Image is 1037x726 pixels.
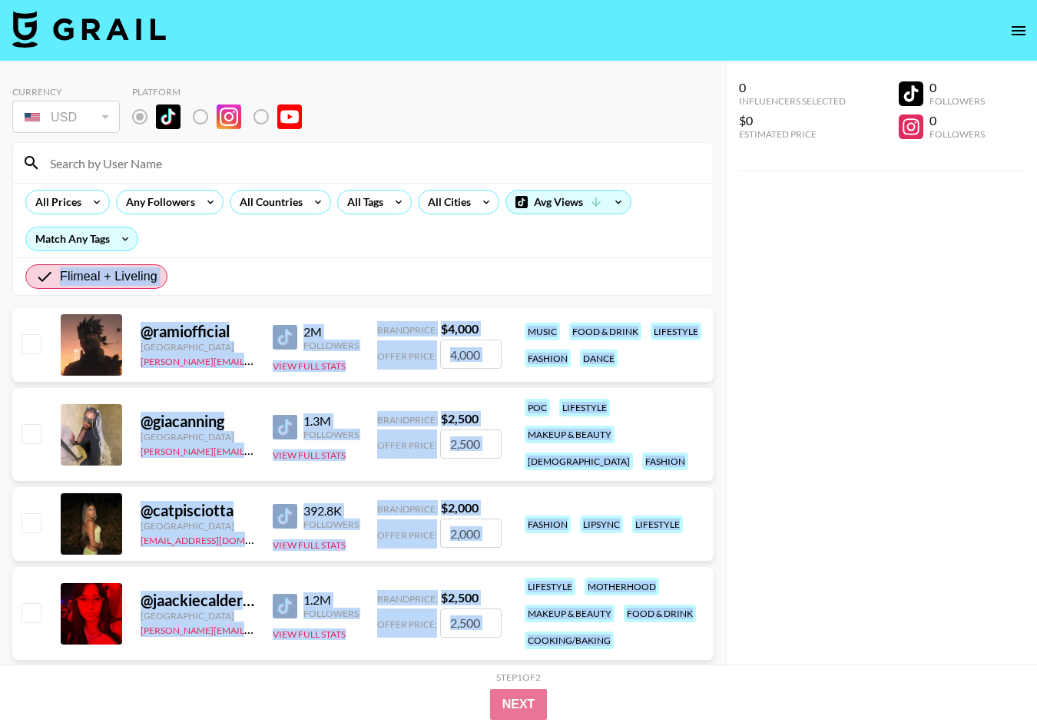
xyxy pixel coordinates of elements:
[217,104,241,129] img: Instagram
[441,411,479,426] strong: $ 2,500
[273,504,297,529] img: TikTok
[377,350,437,362] span: Offer Price:
[739,80,846,95] div: 0
[525,426,615,443] div: makeup & beauty
[132,86,314,98] div: Platform
[580,350,618,367] div: dance
[642,453,688,470] div: fashion
[141,353,368,367] a: [PERSON_NAME][EMAIL_ADDRESS][DOMAIN_NAME]
[441,500,479,515] strong: $ 2,000
[929,80,985,95] div: 0
[496,671,541,683] div: Step 1 of 2
[273,415,297,439] img: TikTok
[490,689,548,720] button: Next
[60,267,157,286] span: Flimeal + Liveling
[141,610,254,622] div: [GEOGRAPHIC_DATA]
[273,628,346,640] button: View Full Stats
[739,113,846,128] div: $0
[273,449,346,461] button: View Full Stats
[525,453,633,470] div: [DEMOGRAPHIC_DATA]
[303,503,359,519] div: 392.8K
[277,104,302,129] img: YouTube
[960,649,1019,708] iframe: Drift Widget Chat Controller
[377,503,438,515] span: Brand Price:
[12,98,120,136] div: Currency is locked to USD
[929,128,985,140] div: Followers
[273,539,346,551] button: View Full Stats
[303,324,359,340] div: 2M
[338,191,386,214] div: All Tags
[929,95,985,107] div: Followers
[525,323,560,340] div: music
[624,605,696,622] div: food & drink
[41,151,704,175] input: Search by User Name
[441,590,479,605] strong: $ 2,500
[377,618,437,630] span: Offer Price:
[525,515,571,533] div: fashion
[273,360,346,372] button: View Full Stats
[141,341,254,353] div: [GEOGRAPHIC_DATA]
[559,399,610,416] div: lifestyle
[440,429,502,459] input: 2,500
[141,443,441,457] a: [PERSON_NAME][EMAIL_ADDRESS][PERSON_NAME][DOMAIN_NAME]
[569,323,641,340] div: food & drink
[440,340,502,369] input: 4,000
[377,414,438,426] span: Brand Price:
[1003,15,1034,46] button: open drawer
[525,632,614,649] div: cooking/baking
[525,399,550,416] div: poc
[377,439,437,451] span: Offer Price:
[117,191,198,214] div: Any Followers
[632,515,683,533] div: lifestyle
[26,191,84,214] div: All Prices
[929,113,985,128] div: 0
[141,322,254,341] div: @ ramiofficial
[419,191,474,214] div: All Cities
[580,515,623,533] div: lipsync
[303,413,359,429] div: 1.3M
[141,591,254,610] div: @ jaackiecalderon
[303,519,359,530] div: Followers
[156,104,181,129] img: TikTok
[441,321,479,336] strong: $ 4,000
[525,605,615,622] div: makeup & beauty
[377,593,438,605] span: Brand Price:
[141,412,254,431] div: @ giacanning
[739,95,846,107] div: Influencers Selected
[230,191,306,214] div: All Countries
[506,191,631,214] div: Avg Views
[141,520,254,532] div: [GEOGRAPHIC_DATA]
[141,501,254,520] div: @ catpisciotta
[141,532,295,546] a: [EMAIL_ADDRESS][DOMAIN_NAME]
[273,594,297,618] img: TikTok
[525,578,575,595] div: lifestyle
[12,86,120,98] div: Currency
[273,325,297,350] img: TikTok
[651,323,701,340] div: lifestyle
[12,11,166,48] img: Grail Talent
[440,608,502,638] input: 2,500
[141,622,368,636] a: [PERSON_NAME][EMAIL_ADDRESS][DOMAIN_NAME]
[440,519,502,548] input: 2,000
[141,431,254,443] div: [GEOGRAPHIC_DATA]
[15,104,117,131] div: USD
[377,324,438,336] span: Brand Price:
[303,429,359,440] div: Followers
[377,529,437,541] span: Offer Price:
[525,350,571,367] div: fashion
[303,608,359,619] div: Followers
[303,592,359,608] div: 1.2M
[739,128,846,140] div: Estimated Price
[132,101,314,133] div: List locked to TikTok.
[303,340,359,351] div: Followers
[26,227,137,250] div: Match Any Tags
[585,578,659,595] div: motherhood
